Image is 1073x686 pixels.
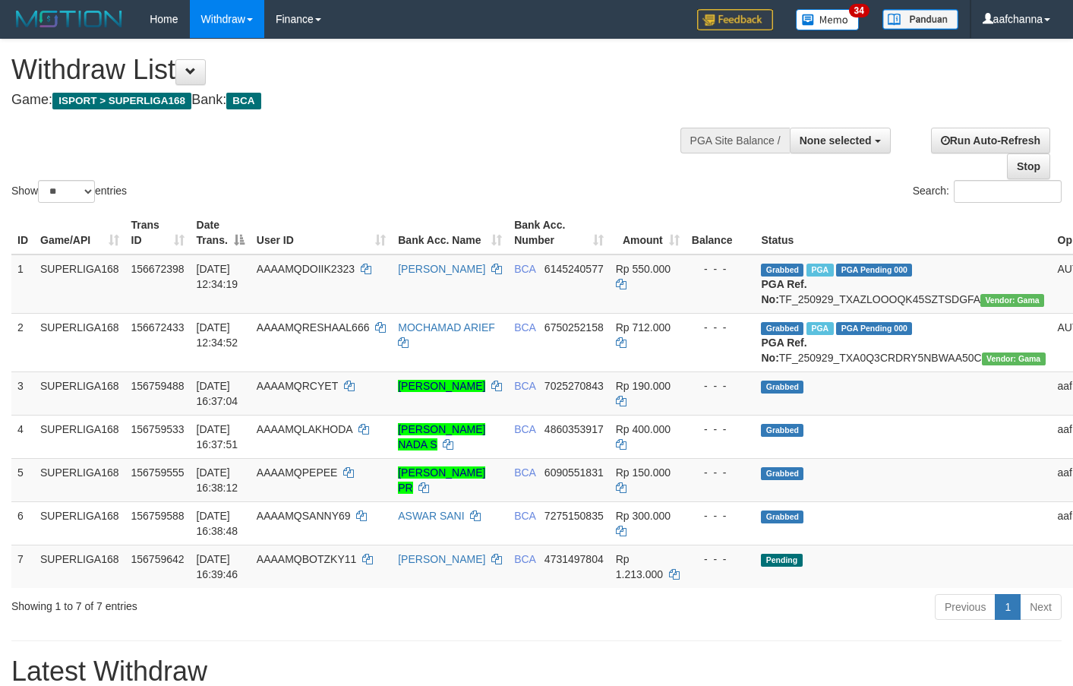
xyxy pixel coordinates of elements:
[761,467,803,480] span: Grabbed
[197,321,238,349] span: [DATE] 12:34:52
[257,466,338,479] span: AAAAMQPEPEE
[131,423,185,435] span: 156759533
[616,466,671,479] span: Rp 150.000
[226,93,260,109] span: BCA
[806,322,833,335] span: Marked by aafsoycanthlai
[257,263,355,275] span: AAAAMQDOIIK2323
[755,254,1051,314] td: TF_250929_TXAZLOOOQK45SZTSDGFA
[11,93,700,108] h4: Game: Bank:
[761,554,802,567] span: Pending
[697,9,773,30] img: Feedback.jpg
[34,501,125,545] td: SUPERLIGA168
[131,263,185,275] span: 156672398
[796,9,860,30] img: Button%20Memo.svg
[761,337,806,364] b: PGA Ref. No:
[514,321,535,334] span: BCA
[514,466,535,479] span: BCA
[398,380,485,392] a: [PERSON_NAME]
[616,321,671,334] span: Rp 712.000
[514,423,535,435] span: BCA
[398,321,495,334] a: MOCHAMAD ARIEF
[935,594,996,620] a: Previous
[849,4,869,17] span: 34
[131,510,185,522] span: 156759588
[692,508,750,523] div: - - -
[131,380,185,392] span: 156759488
[761,381,803,394] span: Grabbed
[257,510,351,522] span: AAAAMQSANNY69
[197,263,238,290] span: [DATE] 12:34:19
[11,211,34,254] th: ID
[954,180,1062,203] input: Search:
[980,294,1044,307] span: Vendor URL: https://trx31.1velocity.biz
[508,211,610,254] th: Bank Acc. Number: activate to sort column ascending
[616,553,663,580] span: Rp 1.213.000
[11,415,34,458] td: 4
[761,424,803,437] span: Grabbed
[544,466,604,479] span: Copy 6090551831 to clipboard
[34,313,125,371] td: SUPERLIGA168
[398,263,485,275] a: [PERSON_NAME]
[131,466,185,479] span: 156759555
[616,263,671,275] span: Rp 550.000
[257,553,356,565] span: AAAAMQBOTZKY11
[34,458,125,501] td: SUPERLIGA168
[616,510,671,522] span: Rp 300.000
[761,278,806,305] b: PGA Ref. No:
[34,211,125,254] th: Game/API: activate to sort column ascending
[197,380,238,407] span: [DATE] 16:37:04
[257,380,338,392] span: AAAAMQRCYET
[616,380,671,392] span: Rp 190.000
[692,378,750,394] div: - - -
[544,380,604,392] span: Copy 7025270843 to clipboard
[544,321,604,334] span: Copy 6750252158 to clipboard
[616,423,671,435] span: Rp 400.000
[11,593,436,614] div: Showing 1 to 7 of 7 entries
[1020,594,1062,620] a: Next
[52,93,191,109] span: ISPORT > SUPERLIGA168
[34,371,125,415] td: SUPERLIGA168
[692,552,750,567] div: - - -
[995,594,1021,620] a: 1
[131,321,185,334] span: 156672433
[692,261,750,277] div: - - -
[982,352,1046,365] span: Vendor URL: https://trx31.1velocity.biz
[692,320,750,335] div: - - -
[34,415,125,458] td: SUPERLIGA168
[11,371,34,415] td: 3
[544,553,604,565] span: Copy 4731497804 to clipboard
[514,553,535,565] span: BCA
[686,211,756,254] th: Balance
[257,423,352,435] span: AAAAMQLAKHODA
[197,553,238,580] span: [DATE] 16:39:46
[11,8,127,30] img: MOTION_logo.png
[38,180,95,203] select: Showentries
[197,510,238,537] span: [DATE] 16:38:48
[251,211,392,254] th: User ID: activate to sort column ascending
[197,466,238,494] span: [DATE] 16:38:12
[514,510,535,522] span: BCA
[882,9,958,30] img: panduan.png
[544,423,604,435] span: Copy 4860353917 to clipboard
[761,264,803,277] span: Grabbed
[398,553,485,565] a: [PERSON_NAME]
[514,263,535,275] span: BCA
[692,465,750,480] div: - - -
[761,322,803,335] span: Grabbed
[913,180,1062,203] label: Search:
[34,545,125,588] td: SUPERLIGA168
[836,322,912,335] span: PGA Pending
[34,254,125,314] td: SUPERLIGA168
[755,211,1051,254] th: Status
[1007,153,1050,179] a: Stop
[11,180,127,203] label: Show entries
[692,422,750,437] div: - - -
[392,211,508,254] th: Bank Acc. Name: activate to sort column ascending
[197,423,238,450] span: [DATE] 16:37:51
[514,380,535,392] span: BCA
[191,211,251,254] th: Date Trans.: activate to sort column descending
[806,264,833,277] span: Marked by aafsoycanthlai
[544,510,604,522] span: Copy 7275150835 to clipboard
[11,458,34,501] td: 5
[800,134,872,147] span: None selected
